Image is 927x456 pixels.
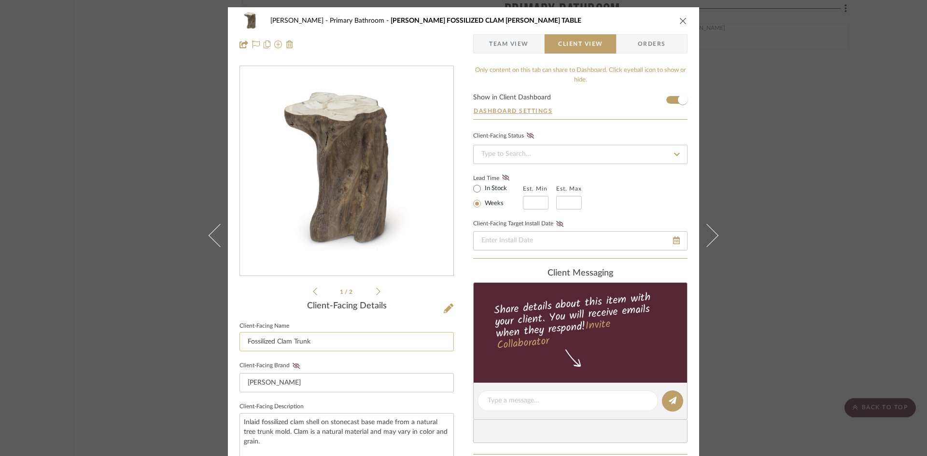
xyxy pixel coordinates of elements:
span: 2 [349,289,354,295]
input: Enter Client-Facing Brand [239,373,454,392]
div: client Messaging [473,268,688,279]
label: In Stock [483,184,507,193]
label: Client-Facing Name [239,324,289,329]
div: Client-Facing Status [473,131,537,141]
button: close [679,16,688,25]
img: Remove from project [286,41,294,48]
label: Client-Facing Description [239,404,304,409]
img: 18f58c6b-02e3-46e0-abc5-93e6ff6be1f8_48x40.jpg [239,11,263,30]
mat-radio-group: Select item type [473,182,523,209]
input: Type to Search… [473,145,688,164]
button: Client-Facing Target Install Date [553,221,566,227]
button: Dashboard Settings [473,107,553,115]
input: Enter Install Date [473,231,688,250]
span: Orders [627,34,676,54]
span: Primary Bathroom [330,17,391,24]
button: Client-Facing Brand [290,362,303,369]
span: / [345,289,349,295]
input: Enter Client-Facing Item Name [239,332,454,351]
label: Est. Max [556,185,582,192]
label: Lead Time [473,174,523,182]
label: Client-Facing Brand [239,362,303,369]
div: 0 [240,91,453,251]
label: Weeks [483,199,504,208]
label: Client-Facing Target Install Date [473,221,566,227]
label: Est. Min [523,185,548,192]
img: 18f58c6b-02e3-46e0-abc5-93e6ff6be1f8_436x436.jpg [240,91,453,251]
span: [PERSON_NAME] FOSSILIZED CLAM [PERSON_NAME] TABLE [391,17,581,24]
span: Client View [558,34,603,54]
button: Lead Time [499,173,512,183]
span: 1 [340,289,345,295]
div: Share details about this item with your client. You will receive emails when they respond! [472,289,689,354]
span: Team View [489,34,529,54]
div: Only content on this tab can share to Dashboard. Click eyeball icon to show or hide. [473,66,688,84]
div: Client-Facing Details [239,301,454,312]
span: [PERSON_NAME] [270,17,330,24]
